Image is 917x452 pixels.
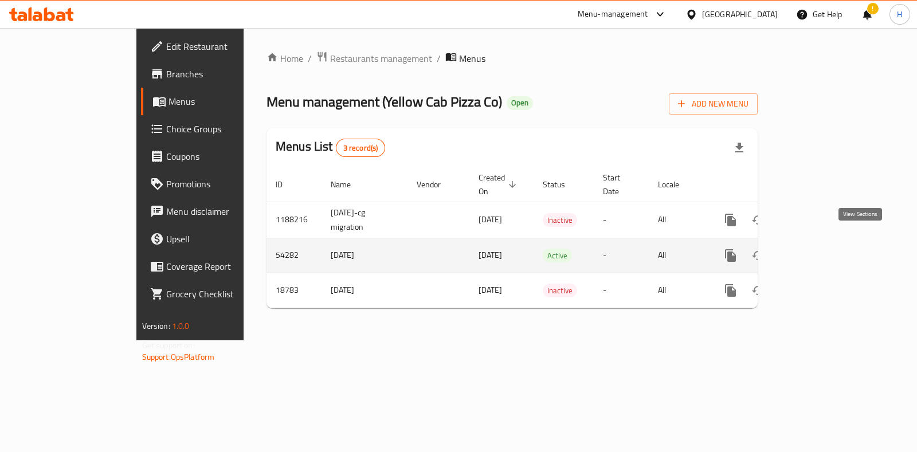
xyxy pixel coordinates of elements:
span: 3 record(s) [336,143,385,154]
div: [GEOGRAPHIC_DATA] [702,8,778,21]
span: ID [276,178,297,191]
td: - [594,202,649,238]
span: Grocery Checklist [166,287,280,301]
a: Support.OpsPlatform [142,349,215,364]
div: Inactive [543,213,577,227]
span: Edit Restaurant [166,40,280,53]
span: Promotions [166,177,280,191]
span: Choice Groups [166,122,280,136]
td: All [649,238,708,273]
button: more [717,277,744,304]
span: Name [331,178,366,191]
button: Change Status [744,242,772,269]
span: Menu management ( Yellow Cab Pizza Co ) [267,89,502,115]
td: 18783 [267,273,322,308]
span: Created On [479,171,520,198]
a: Grocery Checklist [141,280,289,308]
span: [DATE] [479,282,502,297]
li: / [308,52,312,65]
span: Open [507,98,533,108]
td: - [594,238,649,273]
span: Branches [166,67,280,81]
a: Promotions [141,170,289,198]
div: Total records count [336,139,386,157]
a: Menus [141,88,289,115]
span: Vendor [417,178,456,191]
td: All [649,202,708,238]
td: [DATE]-cg migration [322,202,407,238]
span: Menus [459,52,485,65]
td: 54282 [267,238,322,273]
table: enhanced table [267,167,836,308]
a: Menu disclaimer [141,198,289,225]
td: All [649,273,708,308]
a: Restaurants management [316,51,432,66]
button: more [717,242,744,269]
td: - [594,273,649,308]
span: Get support on: [142,338,195,353]
a: Choice Groups [141,115,289,143]
span: H [897,8,902,21]
nav: breadcrumb [267,51,758,66]
span: Coverage Report [166,260,280,273]
h2: Menus List [276,138,385,157]
span: Menu disclaimer [166,205,280,218]
a: Upsell [141,225,289,253]
span: Inactive [543,214,577,227]
span: Version: [142,319,170,333]
div: Export file [726,134,753,162]
span: Menus [168,95,280,108]
span: [DATE] [479,247,502,262]
a: Edit Restaurant [141,33,289,60]
span: Coupons [166,150,280,163]
span: Start Date [603,171,635,198]
button: Change Status [744,206,772,234]
button: Add New Menu [669,93,758,115]
span: Add New Menu [678,97,749,111]
li: / [437,52,441,65]
td: [DATE] [322,238,407,273]
td: 1188216 [267,202,322,238]
span: [DATE] [479,212,502,227]
span: Locale [658,178,694,191]
td: [DATE] [322,273,407,308]
button: more [717,206,744,234]
th: Actions [708,167,836,202]
button: Change Status [744,277,772,304]
span: Active [543,249,572,262]
div: Open [507,96,533,110]
div: Menu-management [578,7,648,21]
a: Coverage Report [141,253,289,280]
a: Coupons [141,143,289,170]
a: Branches [141,60,289,88]
span: Upsell [166,232,280,246]
span: Restaurants management [330,52,432,65]
span: Status [543,178,580,191]
span: Inactive [543,284,577,297]
span: 1.0.0 [172,319,190,333]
